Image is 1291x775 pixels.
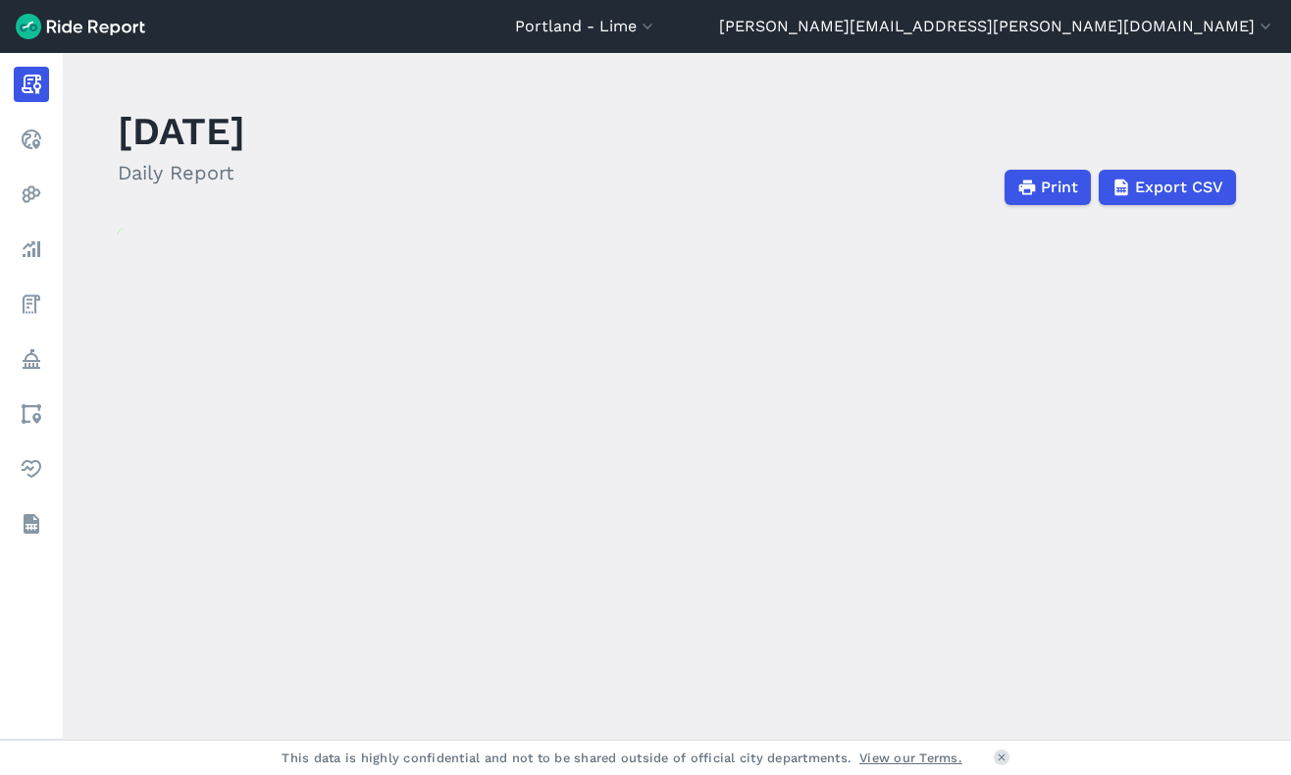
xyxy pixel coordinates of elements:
button: Print [1005,170,1091,205]
span: Export CSV [1135,176,1223,199]
span: Print [1041,176,1078,199]
a: Analyze [14,232,49,267]
a: Health [14,451,49,487]
button: Portland - Lime [515,15,657,38]
a: Areas [14,396,49,432]
img: Ride Report [16,14,145,39]
a: Policy [14,341,49,377]
button: Export CSV [1099,170,1236,205]
button: [PERSON_NAME][EMAIL_ADDRESS][PERSON_NAME][DOMAIN_NAME] [719,15,1275,38]
a: Fees [14,286,49,322]
a: Datasets [14,506,49,542]
a: Report [14,67,49,102]
h1: [DATE] [118,104,245,158]
a: Realtime [14,122,49,157]
a: Heatmaps [14,177,49,212]
h2: Daily Report [118,158,245,187]
a: View our Terms. [859,749,962,767]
